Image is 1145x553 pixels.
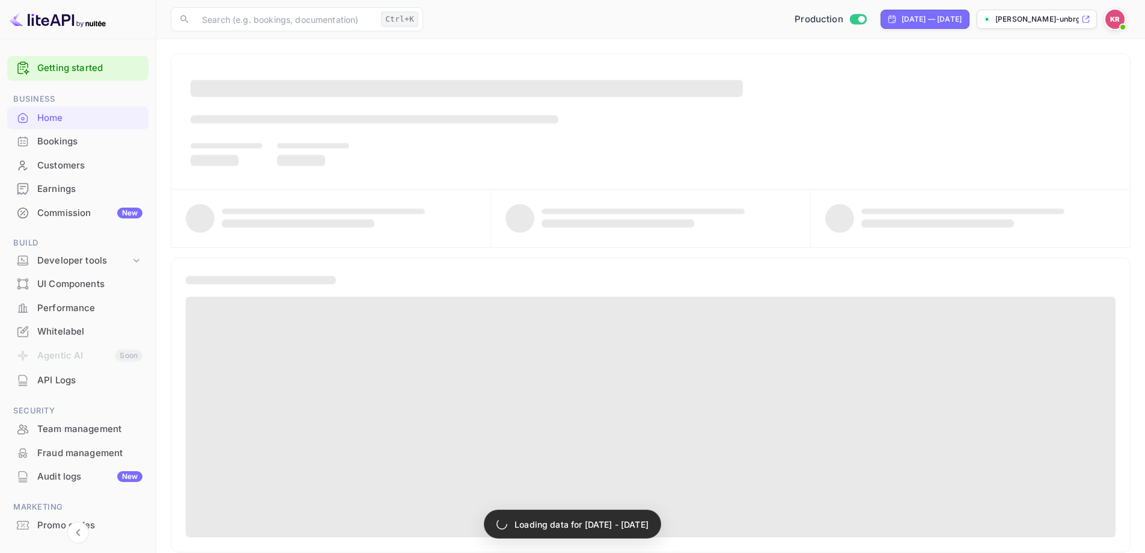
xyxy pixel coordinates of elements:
[7,273,148,296] div: UI Components
[995,14,1079,25] p: [PERSON_NAME]-unbrg.[PERSON_NAME]...
[7,514,148,537] div: Promo codes
[37,470,142,484] div: Audit logs
[37,61,142,75] a: Getting started
[902,14,962,25] div: [DATE] — [DATE]
[7,514,148,536] a: Promo codes
[37,519,142,533] div: Promo codes
[7,130,148,152] a: Bookings
[7,418,148,440] a: Team management
[7,442,148,465] div: Fraud management
[7,107,148,130] div: Home
[195,7,376,31] input: Search (e.g. bookings, documentation)
[7,465,148,487] a: Audit logsNew
[37,182,142,196] div: Earnings
[7,273,148,295] a: UI Components
[7,107,148,129] a: Home
[7,369,148,391] a: API Logs
[37,111,142,125] div: Home
[117,471,142,482] div: New
[7,320,148,344] div: Whitelabel
[7,418,148,441] div: Team management
[7,320,148,342] a: Whitelabel
[7,56,148,81] div: Getting started
[7,154,148,176] a: Customers
[37,422,142,436] div: Team management
[7,250,148,271] div: Developer tools
[7,442,148,464] a: Fraud management
[1105,10,1125,29] img: Kobus Roux
[7,202,148,224] a: CommissionNew
[7,465,148,489] div: Audit logsNew
[37,206,142,220] div: Commission
[7,130,148,153] div: Bookings
[37,159,142,173] div: Customers
[7,404,148,418] span: Security
[7,178,148,201] div: Earnings
[7,297,148,320] div: Performance
[37,135,142,149] div: Bookings
[7,93,148,106] span: Business
[7,297,148,319] a: Performance
[7,154,148,178] div: Customers
[7,236,148,250] span: Build
[7,178,148,200] a: Earnings
[10,10,106,29] img: LiteAPI logo
[37,277,142,291] div: UI Components
[7,501,148,514] span: Marketing
[37,374,142,388] div: API Logs
[7,369,148,392] div: API Logs
[381,11,418,27] div: Ctrl+K
[37,254,130,268] div: Developer tools
[67,522,89,543] button: Collapse navigation
[795,13,843,26] span: Production
[37,325,142,339] div: Whitelabel
[117,208,142,218] div: New
[7,202,148,225] div: CommissionNew
[514,518,649,531] p: Loading data for [DATE] - [DATE]
[37,446,142,460] div: Fraud management
[790,13,871,26] div: Switch to Sandbox mode
[37,301,142,315] div: Performance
